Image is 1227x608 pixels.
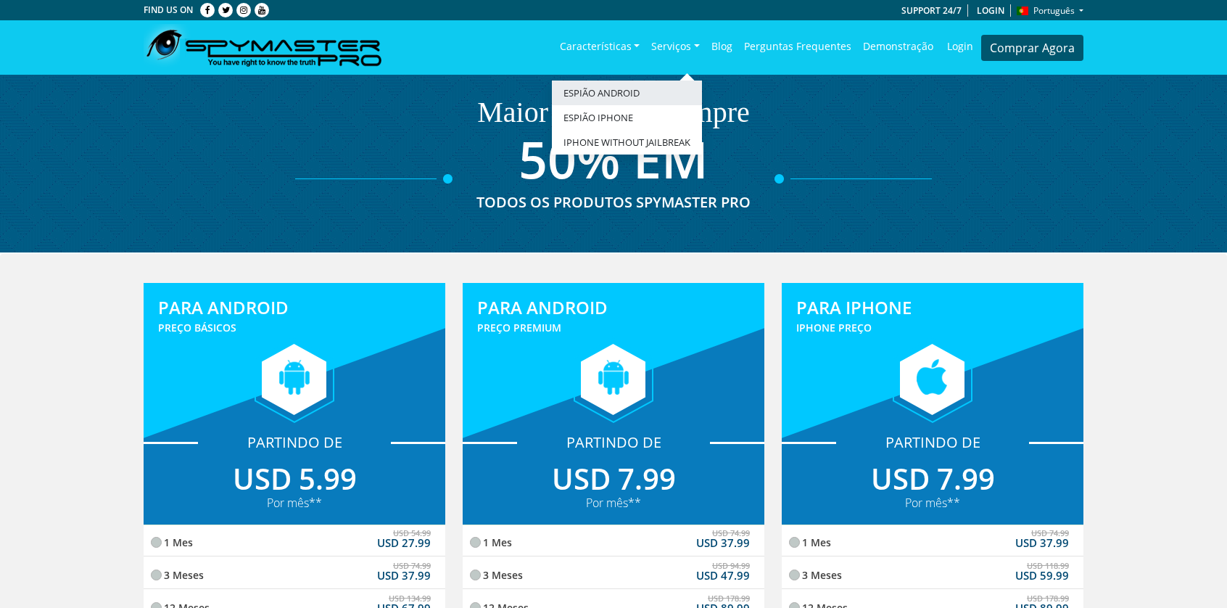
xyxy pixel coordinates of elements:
a: Login [939,25,981,67]
img: andriod-icon [255,336,334,423]
span: TODOS OS PRODUTOS SPYMASTER PRO [476,181,751,224]
img: andriod-icon [574,336,653,423]
h4: Partindo de [463,434,764,451]
a: Login [971,4,1011,17]
a: Comprar Agora [981,35,1083,61]
button: Português [1017,1,1083,20]
span: USD 178.99 [1027,589,1069,608]
h5: USD 5.99 [144,461,445,510]
label: 3 Meses [796,558,1069,591]
span: USD 74.99 [712,524,750,543]
span: USD 54.99 [393,524,431,543]
span: USD 74.99 [1031,524,1069,543]
span: Help [33,10,62,23]
span: PREÇO PREMIUM [477,319,750,337]
a: Perguntas frequentes [738,25,857,67]
strong: USD 59.99 [1015,566,1069,585]
a: iPhone Without Jailbreak [552,130,702,155]
h3: PARA IPHONE [796,297,1069,319]
span: USD 94.99 [712,556,750,575]
label: 1 Mes [796,525,1069,558]
a: Blog [706,25,738,67]
label: 1 Mes [158,525,431,558]
strong: USD 37.99 [696,533,750,552]
a: Serviços [645,25,706,70]
a: Espião iPhone [552,105,702,130]
strong: USD 47.99 [696,566,750,585]
h3: PARA ANDROID [477,297,750,319]
label: 3 Meses [158,558,431,591]
a: Características [554,25,646,70]
h4: Partindo de [144,434,445,451]
a: Support 24/7 [896,4,968,17]
span: iPHONE PREÇO [796,319,1069,337]
span: USD 178.99 [708,589,750,608]
span: USD 118.99 [1027,556,1069,575]
span: Português [1033,4,1075,17]
img: andriod-icon [893,336,972,423]
h5: USD 7.99 [463,461,764,510]
h5: USD 7.99 [782,461,1083,510]
span: 50% EM [476,124,751,224]
label: 1 Mes [477,525,750,558]
h4: Partindo de [782,434,1083,451]
strong: USD 37.99 [1015,533,1069,552]
span: USD 134.99 [389,589,431,608]
p: Find us on [144,1,193,20]
a: Espião Android [552,81,702,105]
ul: Serviços [552,81,702,155]
strong: USD 37.99 [377,566,431,585]
a: Demonstração [857,25,939,67]
h3: PARA ANDROID [158,297,431,319]
span: USD 74.99 [393,556,431,575]
p: Maior desconto sempre [144,103,1083,122]
img: SpymasterPro [144,24,381,71]
span: PREÇO BÁSICOS [158,319,431,337]
strong: USD 27.99 [377,533,431,552]
label: 3 Meses [477,558,750,591]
